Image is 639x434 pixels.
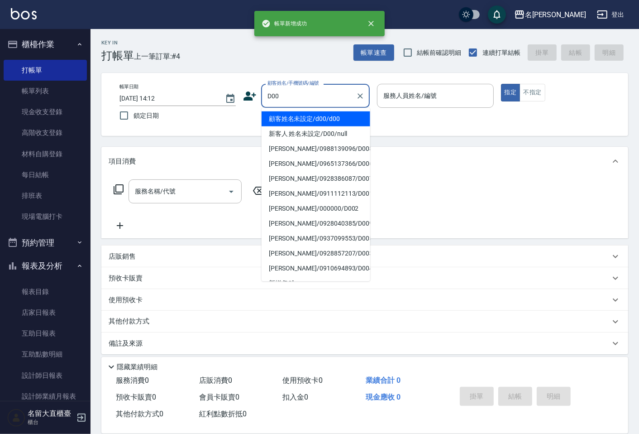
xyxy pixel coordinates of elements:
a: 互助點數明細 [4,344,87,365]
button: Open [224,184,238,199]
label: 顧客姓名/手機號碼/編號 [267,80,319,87]
span: 扣入金 0 [282,393,308,401]
span: 紅利點數折抵 0 [199,410,247,418]
div: 項目消費 [101,147,628,176]
li: [PERSON_NAME]/0928040385/D009 [262,216,370,231]
a: 排班表 [4,185,87,206]
span: 業績合計 0 [366,376,401,385]
p: 其他付款方式 [109,317,154,327]
input: YYYY/MM/DD hh:mm [119,91,216,106]
div: 店販銷售 [101,246,628,267]
button: 報表及分析 [4,254,87,278]
span: 結帳前確認明細 [417,48,462,58]
span: 帳單新增成功 [262,19,307,28]
a: 報表目錄 [4,281,87,302]
span: 連續打單結帳 [482,48,520,58]
img: Logo [11,8,37,19]
button: 預約管理 [4,231,87,255]
span: 使用預收卡 0 [282,376,323,385]
li: [PERSON_NAME]/0910694893/D004 [262,261,370,276]
span: 店販消費 0 [199,376,232,385]
div: 其他付款方式 [101,311,628,333]
div: 使用預收卡 [101,289,628,311]
span: 現金應收 0 [366,393,401,401]
div: 備註及來源 [101,333,628,354]
button: 櫃檯作業 [4,33,87,56]
span: 鎖定日期 [134,111,159,121]
button: save [488,5,506,24]
span: 預收卡販賣 0 [116,393,156,401]
li: [PERSON_NAME]/0965137366/D006 [262,156,370,171]
a: 現金收支登錄 [4,101,87,122]
h5: 名留大直櫃臺 [28,409,74,418]
a: 現場電腦打卡 [4,206,87,227]
h2: Key In [101,40,134,46]
li: 顧客姓名未設定/d00/d00 [262,111,370,126]
a: 帳單列表 [4,81,87,101]
button: 指定 [501,84,520,101]
button: Clear [354,90,367,102]
h3: 打帳單 [101,49,134,62]
span: 其他付款方式 0 [116,410,163,418]
button: 帳單速查 [353,44,394,61]
li: [PERSON_NAME]/0937099553/D005 [262,231,370,246]
li: [PERSON_NAME]/0928386087/D007 [262,171,370,186]
p: 項目消費 [109,157,136,166]
li: 新客人 姓名未設定/D00/null [262,126,370,141]
a: 店家日報表 [4,302,87,323]
div: 預收卡販賣 [101,267,628,289]
li: [PERSON_NAME]/0911112113/D001 [262,186,370,201]
div: 名[PERSON_NAME] [525,9,586,20]
a: 打帳單 [4,60,87,81]
a: 高階收支登錄 [4,122,87,143]
p: 備註及來源 [109,339,143,348]
p: 預收卡販賣 [109,274,143,283]
span: 會員卡販賣 0 [199,393,239,401]
li: [PERSON_NAME]/000000/D002 [262,201,370,216]
a: 設計師業績月報表 [4,386,87,407]
p: 隱藏業績明細 [117,362,157,372]
button: close [361,14,381,34]
button: 不指定 [520,84,545,101]
li: [PERSON_NAME]/0988139096/D008 [262,141,370,156]
p: 使用預收卡 [109,295,143,305]
li: 新增 "D0" [262,276,370,291]
a: 互助日報表 [4,323,87,344]
label: 帳單日期 [119,83,138,90]
span: 服務消費 0 [116,376,149,385]
a: 每日結帳 [4,164,87,185]
a: 材料自購登錄 [4,144,87,164]
button: Choose date, selected date is 2025-08-15 [219,88,241,110]
button: 名[PERSON_NAME] [510,5,590,24]
img: Person [7,409,25,427]
button: 登出 [593,6,628,23]
p: 櫃台 [28,418,74,426]
a: 設計師日報表 [4,365,87,386]
li: [PERSON_NAME]/0928857207/D003 [262,246,370,261]
span: 上一筆訂單:#4 [134,51,181,62]
p: 店販銷售 [109,252,136,261]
